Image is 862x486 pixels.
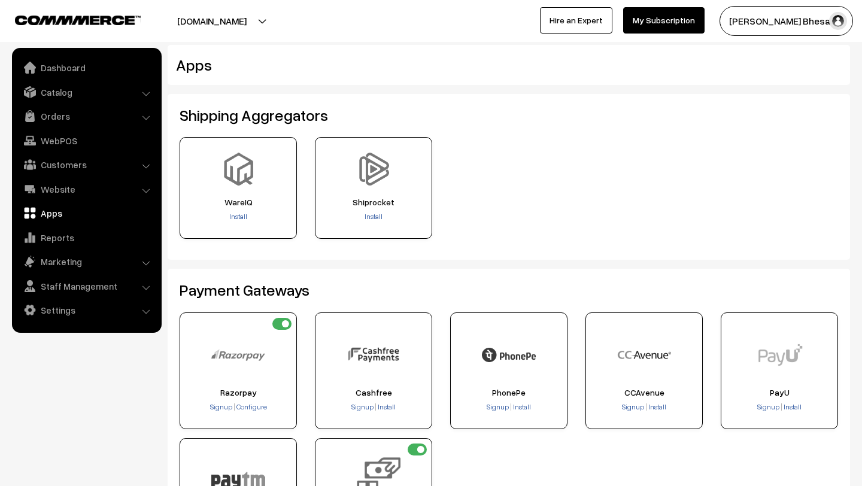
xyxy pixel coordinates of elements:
a: Install [512,402,531,411]
a: Customers [15,154,157,175]
a: WebPOS [15,130,157,151]
a: My Subscription [623,7,705,34]
span: Cashfree [319,388,428,397]
span: Install [378,402,396,411]
h2: Shipping Aggregators [180,106,838,124]
img: COMMMERCE [15,16,141,25]
button: [DOMAIN_NAME] [135,6,289,36]
span: Install [648,402,666,411]
img: PhonePe [482,328,536,382]
span: Razorpay [184,388,293,397]
div: | [590,402,699,414]
a: Signup [757,402,781,411]
a: Signup [210,402,233,411]
img: Shiprocket [357,153,390,186]
a: Website [15,178,157,200]
a: Apps [15,202,157,224]
a: Dashboard [15,57,157,78]
span: Shiprocket [319,198,428,207]
h2: Payment Gateways [180,281,838,299]
span: Signup [487,402,509,411]
span: Configure [236,402,267,411]
span: Install [784,402,802,411]
a: Marketing [15,251,157,272]
a: Install [377,402,396,411]
span: Install [513,402,531,411]
a: Catalog [15,81,157,103]
a: Staff Management [15,275,157,297]
a: Install [647,402,666,411]
img: Cashfree [347,328,400,382]
a: Configure [235,402,267,411]
a: Signup [622,402,645,411]
a: Signup [487,402,510,411]
span: PayU [725,388,834,397]
div: | [454,402,563,414]
img: Razorpay [211,328,265,382]
span: PhonePe [454,388,563,397]
span: CCAvenue [590,388,699,397]
a: Install [782,402,802,411]
a: Orders [15,105,157,127]
img: CCAvenue [617,328,671,382]
h2: Apps [176,56,728,74]
span: WareIQ [184,198,293,207]
a: COMMMERCE [15,12,120,26]
a: Install [229,212,247,221]
a: Signup [351,402,375,411]
span: Signup [210,402,232,411]
a: Hire an Expert [540,7,612,34]
img: user [829,12,847,30]
span: Signup [622,402,644,411]
span: Signup [351,402,374,411]
div: | [319,402,428,414]
button: [PERSON_NAME] Bhesani… [720,6,853,36]
a: Reports [15,227,157,248]
div: | [184,402,293,414]
span: Signup [757,402,779,411]
div: | [725,402,834,414]
img: WareIQ [222,153,255,186]
a: Install [365,212,383,221]
a: Settings [15,299,157,321]
img: PayU [752,328,806,382]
